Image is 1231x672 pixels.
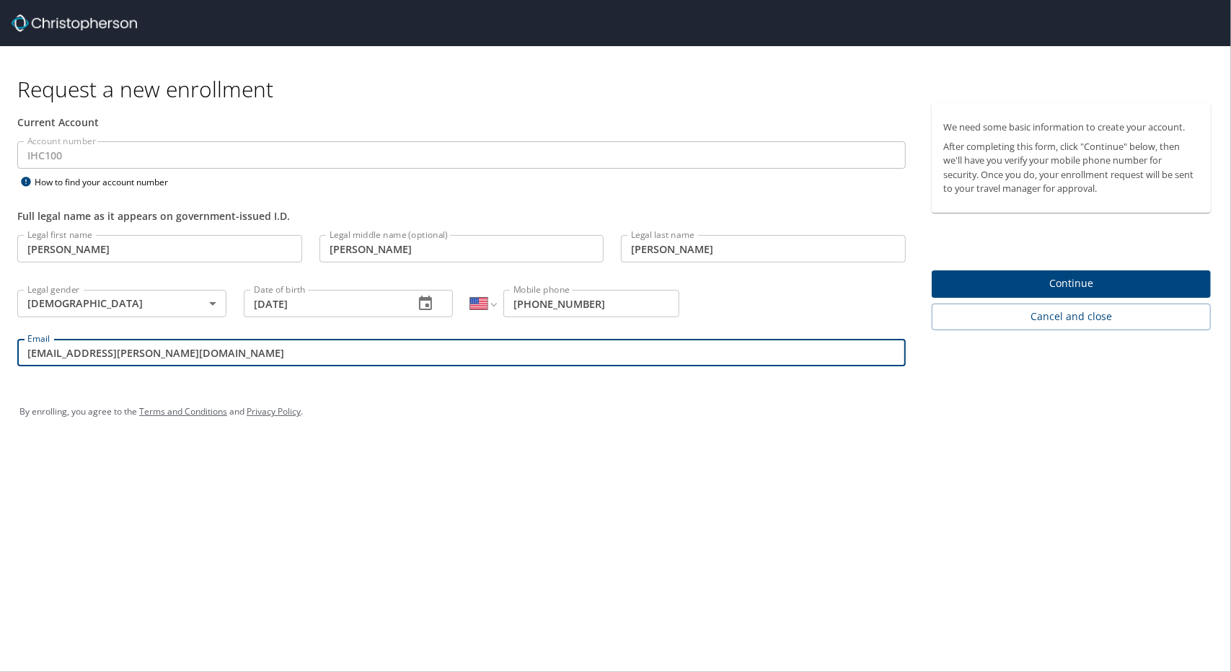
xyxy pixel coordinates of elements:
button: Continue [932,270,1211,299]
a: Privacy Policy [247,405,301,417]
div: Full legal name as it appears on government-issued I.D. [17,208,906,224]
img: cbt logo [12,14,137,32]
button: Cancel and close [932,304,1211,330]
p: After completing this form, click "Continue" below, then we'll have you verify your mobile phone ... [943,140,1199,195]
div: Current Account [17,115,906,130]
div: [DEMOGRAPHIC_DATA] [17,290,226,317]
p: We need some basic information to create your account. [943,120,1199,134]
span: Cancel and close [943,308,1199,326]
h1: Request a new enrollment [17,75,1222,103]
div: By enrolling, you agree to the and . [19,394,1212,430]
input: MM/DD/YYYY [244,290,402,317]
input: Enter phone number [503,290,679,317]
div: How to find your account number [17,173,198,191]
span: Continue [943,275,1199,293]
a: Terms and Conditions [139,405,227,417]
